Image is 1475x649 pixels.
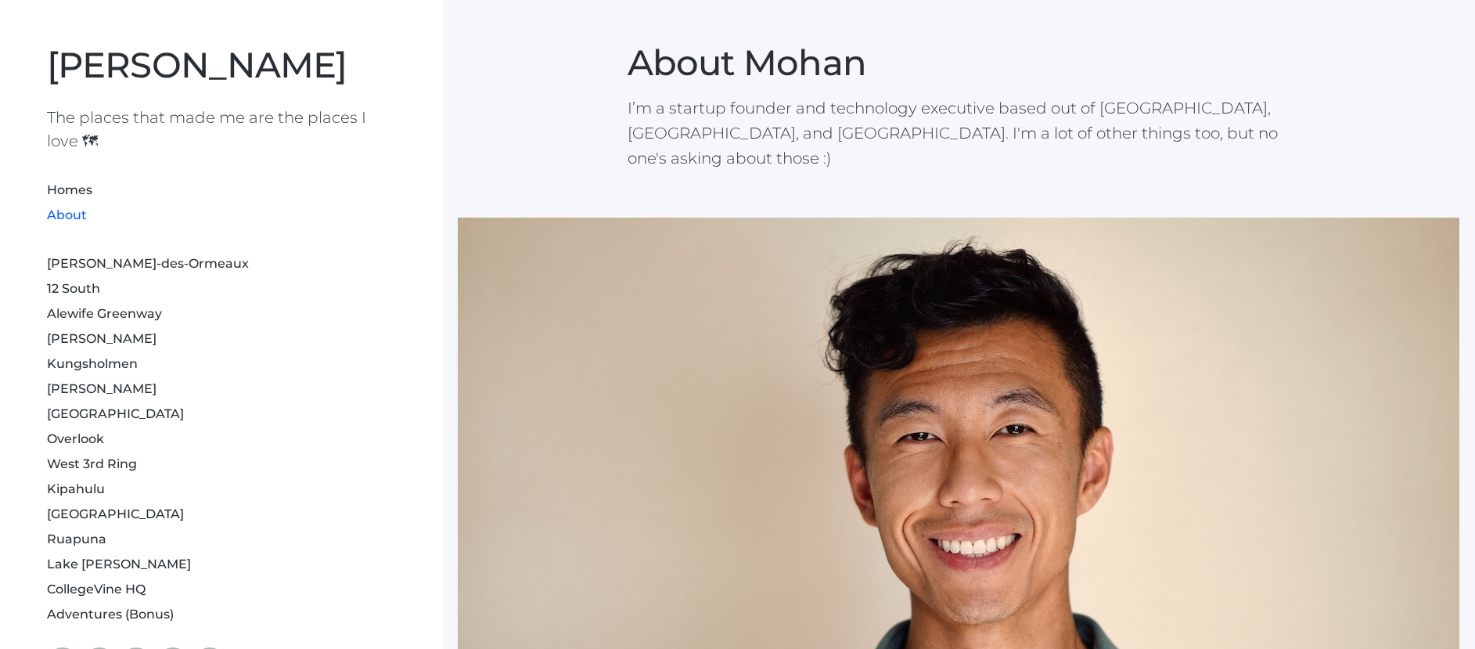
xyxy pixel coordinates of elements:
[47,607,174,622] a: Adventures (Bonus)
[47,381,156,396] a: [PERSON_NAME]
[47,43,347,86] a: [PERSON_NAME]
[47,106,396,153] h1: The places that made me are the places I love 🗺
[628,96,1290,171] p: I’m a startup founder and technology executive based out of [GEOGRAPHIC_DATA], [GEOGRAPHIC_DATA],...
[47,281,100,296] a: 12 South
[47,256,249,271] a: [PERSON_NAME]-des-Ormeaux
[47,306,162,321] a: Alewife Greenway
[47,431,104,446] a: Overlook
[47,557,191,571] a: Lake [PERSON_NAME]
[47,532,106,546] a: Ruapuna
[47,481,105,496] a: Kipahulu
[47,331,156,346] a: [PERSON_NAME]
[47,356,138,371] a: Kungsholmen
[47,406,184,421] a: [GEOGRAPHIC_DATA]
[47,507,184,521] a: [GEOGRAPHIC_DATA]
[47,182,92,197] a: Homes
[47,582,146,597] a: CollegeVine HQ
[47,456,137,471] a: West 3rd Ring
[47,207,87,222] a: About
[628,41,1290,84] h1: About Mohan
